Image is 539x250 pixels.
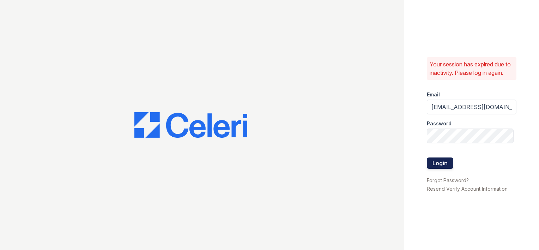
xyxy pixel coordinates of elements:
label: Password [427,120,452,127]
a: Resend Verify Account Information [427,186,508,192]
img: CE_Logo_Blue-a8612792a0a2168367f1c8372b55b34899dd931a85d93a1a3d3e32e68fde9ad4.png [134,112,247,138]
label: Email [427,91,440,98]
p: Your session has expired due to inactivity. Please log in again. [430,60,514,77]
a: Forgot Password? [427,177,469,183]
button: Login [427,157,453,169]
